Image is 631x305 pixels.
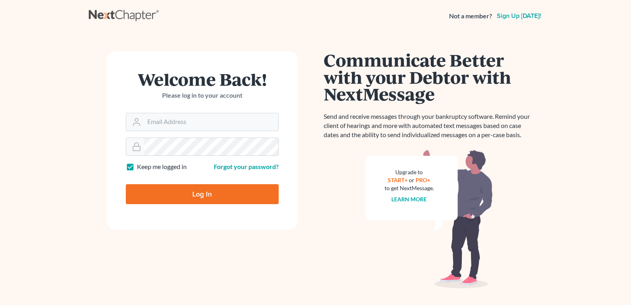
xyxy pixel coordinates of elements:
[144,113,278,131] input: Email Address
[324,112,535,140] p: Send and receive messages through your bankruptcy software. Remind your client of hearings and mo...
[126,71,279,88] h1: Welcome Back!
[137,162,187,171] label: Keep me logged in
[416,177,430,183] a: PRO+
[385,168,434,176] div: Upgrade to
[385,184,434,192] div: to get NextMessage.
[449,12,492,21] strong: Not a member?
[388,177,408,183] a: START+
[365,149,493,289] img: nextmessage_bg-59042aed3d76b12b5cd301f8e5b87938c9018125f34e5fa2b7a6b67550977c72.svg
[126,91,279,100] p: Please log in to your account
[324,51,535,102] h1: Communicate Better with your Debtor with NextMessage
[409,177,414,183] span: or
[391,196,427,203] a: Learn more
[214,163,279,170] a: Forgot your password?
[126,184,279,204] input: Log In
[495,13,543,19] a: Sign up [DATE]!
